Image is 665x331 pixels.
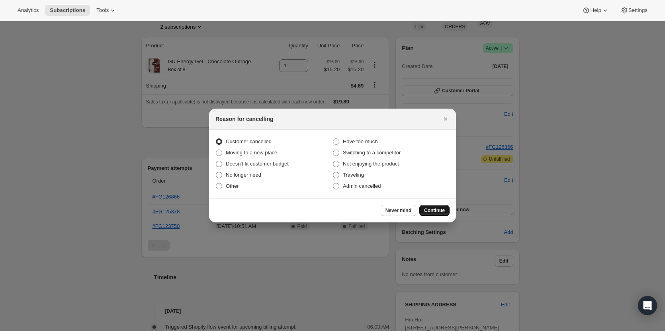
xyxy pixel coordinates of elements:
[343,150,401,156] span: Switching to a competitor
[616,5,652,16] button: Settings
[343,161,399,167] span: Not enjoying the product
[92,5,121,16] button: Tools
[419,205,450,216] button: Continue
[440,113,451,125] button: Close
[45,5,90,16] button: Subscriptions
[343,183,381,189] span: Admin cancelled
[385,207,411,214] span: Never mind
[226,150,277,156] span: Moving to a new place
[13,5,43,16] button: Analytics
[577,5,614,16] button: Help
[50,7,85,14] span: Subscriptions
[96,7,109,14] span: Tools
[343,138,377,144] span: Have too much
[226,161,289,167] span: Doesn't fit customer budget
[226,183,239,189] span: Other
[18,7,39,14] span: Analytics
[628,7,647,14] span: Settings
[226,138,272,144] span: Customer cancelled
[381,205,416,216] button: Never mind
[590,7,601,14] span: Help
[424,207,445,214] span: Continue
[343,172,364,178] span: Traveling
[215,115,273,123] h2: Reason for cancelling
[226,172,261,178] span: No longer need
[638,296,657,315] div: Open Intercom Messenger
